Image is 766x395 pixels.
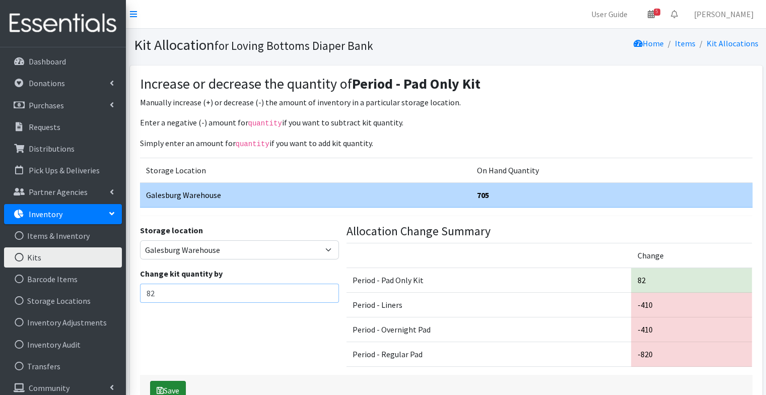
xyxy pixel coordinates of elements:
td: Period - Regular Pad [346,342,632,366]
p: Inventory [29,209,62,219]
td: On Hand Quantity [471,158,752,183]
td: Period - Pad Only Kit [346,268,632,292]
a: Inventory Audit [4,335,122,355]
a: Items & Inventory [4,226,122,246]
strong: Period - Pad Only Kit [352,75,480,93]
p: Manually increase (+) or decrease (-) the amount of inventory in a particular storage location. [140,96,752,108]
p: Distributions [29,144,75,154]
p: Donations [29,78,65,88]
td: Change [631,243,752,268]
a: Inventory [4,204,122,224]
label: Change kit quantity by [140,268,223,280]
a: Storage Locations [4,291,122,311]
a: Inventory Adjustments [4,312,122,333]
td: 82 [631,268,752,292]
h3: Increase or decrease the quantity of [140,76,752,93]
td: Galesburg Warehouse [140,183,471,208]
p: Simply enter an amount for if you want to add kit quantity. [140,137,752,150]
p: Partner Agencies [29,187,88,197]
td: -820 [631,342,752,366]
strong: 705 [477,190,489,200]
a: Dashboard [4,51,122,72]
p: Requests [29,122,60,132]
a: Pick Ups & Deliveries [4,160,122,180]
label: Storage location [140,224,203,236]
code: quantity [248,119,282,127]
td: Period - Overnight Pad [346,317,632,342]
td: Storage Location [140,158,471,183]
a: Requests [4,117,122,137]
a: Items [675,38,695,48]
a: Partner Agencies [4,182,122,202]
a: Kits [4,247,122,268]
span: 5 [654,9,660,16]
a: User Guide [583,4,636,24]
a: 5 [640,4,663,24]
p: Enter a negative (-) amount for if you want to subtract kit quantity. [140,116,752,129]
p: Purchases [29,100,64,110]
code: quantity [236,140,269,148]
p: Pick Ups & Deliveries [29,165,100,175]
a: Transfers [4,356,122,376]
a: Distributions [4,139,122,159]
h4: Allocation Change Summary [346,224,752,239]
small: for Loving Bottoms Diaper Bank [215,38,373,53]
a: [PERSON_NAME] [686,4,762,24]
a: Purchases [4,95,122,115]
a: Kit Allocations [707,38,758,48]
a: Barcode Items [4,269,122,289]
p: Dashboard [29,56,66,67]
td: -410 [631,292,752,317]
td: Period - Liners [346,292,632,317]
a: Home [634,38,664,48]
a: Donations [4,73,122,93]
img: HumanEssentials [4,7,122,40]
h1: Kit Allocation [134,36,443,54]
p: Community [29,383,69,393]
td: -410 [631,317,752,342]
